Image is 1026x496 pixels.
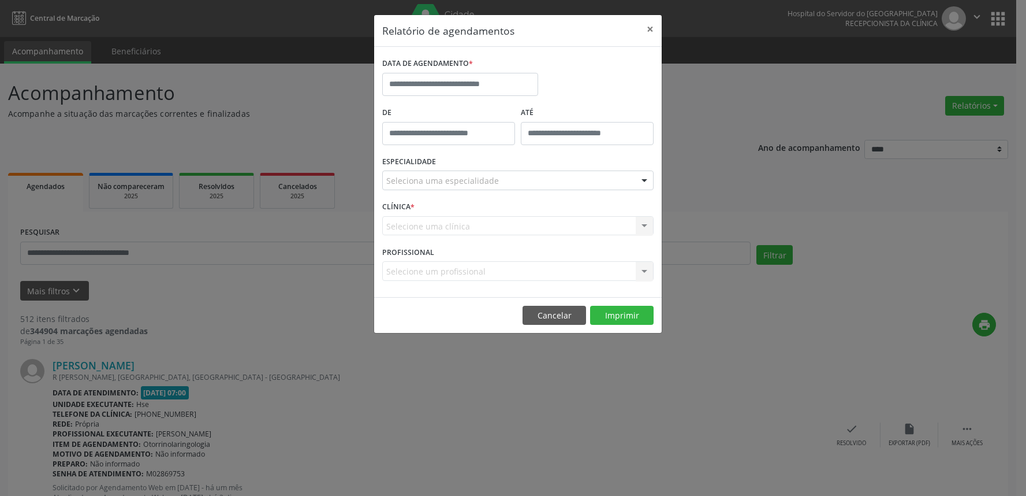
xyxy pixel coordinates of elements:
[382,23,514,38] h5: Relatório de agendamentos
[382,55,473,73] label: DATA DE AGENDAMENTO
[523,306,586,325] button: Cancelar
[382,153,436,171] label: ESPECIALIDADE
[382,198,415,216] label: CLÍNICA
[521,104,654,122] label: ATÉ
[382,104,515,122] label: De
[639,15,662,43] button: Close
[590,306,654,325] button: Imprimir
[382,243,434,261] label: PROFISSIONAL
[386,175,499,187] span: Seleciona uma especialidade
